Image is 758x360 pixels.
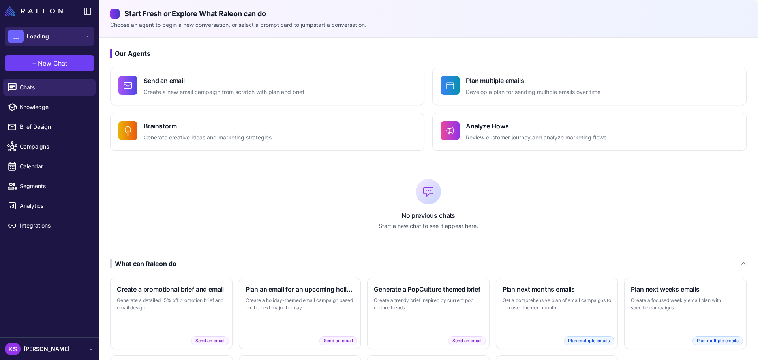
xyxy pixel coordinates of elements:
h3: Create a promotional brief and email [117,285,226,294]
span: Chats [20,83,89,92]
h3: Plan an email for an upcoming holiday [246,285,355,294]
h3: Plan next weeks emails [631,285,740,294]
a: Campaigns [3,138,96,155]
button: Send an emailCreate a new email campaign from scratch with plan and brief [110,68,424,105]
span: Analytics [20,202,89,210]
p: Get a comprehensive plan of email campaigns to run over the next month [503,296,612,312]
span: Send an email [319,336,357,345]
div: ... [8,30,24,43]
h2: Start Fresh or Explore What Raleon can do [110,8,747,19]
button: ...Loading... [5,27,94,46]
button: BrainstormGenerate creative ideas and marketing strategies [110,113,424,151]
button: Plan next months emailsGet a comprehensive plan of email campaigns to run over the next monthPlan... [496,278,618,349]
a: Brief Design [3,119,96,135]
p: Choose an agent to begin a new conversation, or select a prompt card to jumpstart a conversation. [110,21,747,29]
button: Plan an email for an upcoming holidayCreate a holiday-themed email campaign based on the next maj... [239,278,361,349]
span: Send an email [191,336,229,345]
p: Create a focused weekly email plan with specific campaigns [631,296,740,312]
span: [PERSON_NAME] [24,345,69,353]
h4: Send an email [144,76,304,85]
span: Brief Design [20,123,89,131]
span: Knowledge [20,103,89,111]
button: Plan next weeks emailsCreate a focused weekly email plan with specific campaignsPlan multiple emails [624,278,747,349]
a: Raleon Logo [5,6,66,16]
span: Loading... [27,32,54,41]
p: Generate creative ideas and marketing strategies [144,133,272,142]
span: Integrations [20,221,89,230]
button: Analyze FlowsReview customer journey and analyze marketing flows [432,113,747,151]
p: Create a new email campaign from scratch with plan and brief [144,88,304,97]
span: New Chat [38,58,67,68]
p: Review customer journey and analyze marketing flows [466,133,606,142]
h4: Plan multiple emails [466,76,600,85]
h3: Our Agents [110,49,747,58]
h3: Plan next months emails [503,285,612,294]
h4: Analyze Flows [466,121,606,131]
span: Plan multiple emails [692,336,743,345]
p: Start a new chat to see it appear here. [110,222,747,230]
span: Send an email [448,336,486,345]
span: Segments [20,182,89,190]
a: Analytics [3,198,96,214]
p: Generate a detailed 15% off promotion brief and email design [117,296,226,312]
span: Plan multiple emails [564,336,614,345]
div: What can Raleon do [110,259,176,268]
p: Create a trendy brief inspired by current pop culture trends [374,296,483,312]
p: No previous chats [110,211,747,220]
span: + [32,58,36,68]
h3: Generate a PopCulture themed brief [374,285,483,294]
img: Raleon Logo [5,6,63,16]
a: Calendar [3,158,96,175]
button: Generate a PopCulture themed briefCreate a trendy brief inspired by current pop culture trendsSen... [367,278,490,349]
a: Chats [3,79,96,96]
a: Knowledge [3,99,96,115]
div: KS [5,343,21,355]
button: Create a promotional brief and emailGenerate a detailed 15% off promotion brief and email designS... [110,278,233,349]
a: Integrations [3,217,96,234]
a: Segments [3,178,96,194]
p: Create a holiday-themed email campaign based on the next major holiday [246,296,355,312]
h4: Brainstorm [144,121,272,131]
button: +New Chat [5,55,94,71]
span: Campaigns [20,142,89,151]
span: Calendar [20,162,89,171]
p: Develop a plan for sending multiple emails over time [466,88,600,97]
button: Plan multiple emailsDevelop a plan for sending multiple emails over time [432,68,747,105]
